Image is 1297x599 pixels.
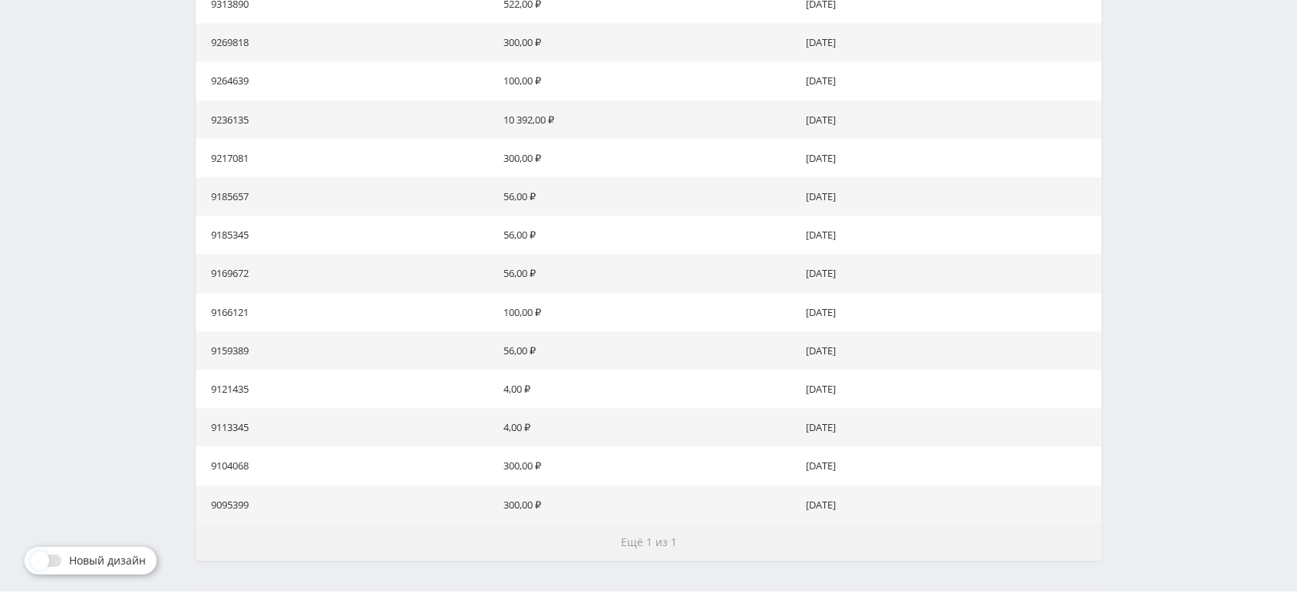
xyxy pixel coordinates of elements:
[196,216,497,254] td: 9185345
[800,61,1101,100] td: [DATE]
[497,100,799,139] td: 10 392,00 ₽
[800,177,1101,216] td: [DATE]
[196,370,497,408] td: 9121435
[196,61,497,100] td: 9264639
[196,139,497,177] td: 9217081
[497,293,799,331] td: 100,00 ₽
[497,177,799,216] td: 56,00 ₽
[497,61,799,100] td: 100,00 ₽
[800,293,1101,331] td: [DATE]
[800,254,1101,292] td: [DATE]
[800,331,1101,370] td: [DATE]
[196,524,1101,561] button: Ещё 1 из 1
[196,408,497,446] td: 9113345
[497,446,799,485] td: 300,00 ₽
[196,254,497,292] td: 9169672
[800,139,1101,177] td: [DATE]
[621,535,677,549] span: Ещё 1 из 1
[800,408,1101,446] td: [DATE]
[497,216,799,254] td: 56,00 ₽
[800,100,1101,139] td: [DATE]
[196,293,497,331] td: 9166121
[800,485,1101,524] td: [DATE]
[497,139,799,177] td: 300,00 ₽
[800,23,1101,61] td: [DATE]
[196,177,497,216] td: 9185657
[497,331,799,370] td: 56,00 ₽
[497,254,799,292] td: 56,00 ₽
[196,485,497,524] td: 9095399
[497,408,799,446] td: 4,00 ₽
[800,216,1101,254] td: [DATE]
[497,23,799,61] td: 300,00 ₽
[497,370,799,408] td: 4,00 ₽
[69,555,146,567] span: Новый дизайн
[196,23,497,61] td: 9269818
[196,331,497,370] td: 9159389
[497,485,799,524] td: 300,00 ₽
[800,370,1101,408] td: [DATE]
[196,446,497,485] td: 9104068
[800,446,1101,485] td: [DATE]
[196,100,497,139] td: 9236135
